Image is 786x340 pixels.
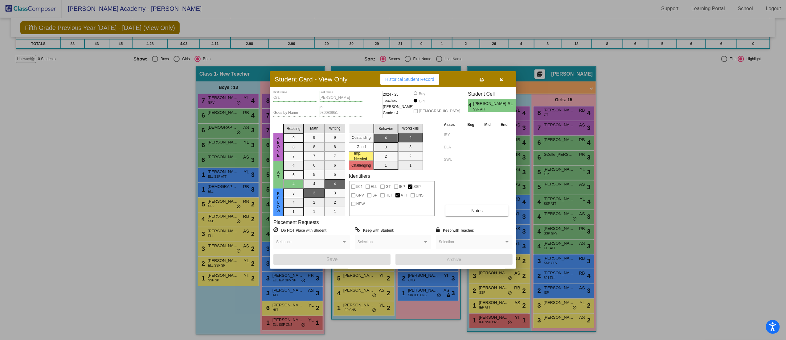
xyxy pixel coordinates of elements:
div: Girl [419,98,425,104]
label: Placement Requests [273,219,319,225]
span: Below [276,192,281,213]
button: Save [273,254,391,265]
div: Boy [419,91,425,97]
span: [DEMOGRAPHIC_DATA] [419,107,460,115]
label: = Do NOT Place with Student: [273,227,327,233]
span: YL [508,101,516,107]
input: assessment [444,155,461,164]
input: assessment [444,143,461,152]
span: ELL [371,183,377,190]
span: SSP ATT [473,107,503,112]
input: Enter ID [320,111,363,115]
label: = Keep with Student: [355,227,394,233]
span: CNS [416,192,424,199]
th: Beg [462,121,479,128]
span: HLT [386,192,392,199]
label: Identifiers [349,173,370,179]
span: NEW [356,200,365,208]
span: GT [386,183,391,190]
span: 2024 - 25 [383,91,399,97]
span: Teacher: [PERSON_NAME] [383,97,413,110]
span: Notes [471,208,483,213]
span: Above [276,136,281,158]
span: 4 [468,102,473,109]
span: SP [372,192,377,199]
span: At [276,170,281,179]
button: Historical Student Record [380,74,439,85]
span: 504 [356,183,362,190]
span: 4 [516,102,522,109]
h3: Student Cell [468,91,522,97]
input: goes by name [273,111,317,115]
th: End [496,121,513,128]
input: assessment [444,130,461,139]
span: Grade : 4 [383,110,398,116]
span: ATT [401,192,407,199]
span: Archive [447,257,461,262]
button: Archive [395,254,513,265]
span: IEP [399,183,405,190]
span: SSP [413,183,421,190]
button: Notes [445,205,509,216]
th: Mid [479,121,496,128]
span: Save [326,257,338,262]
span: GPV [356,192,364,199]
span: Historical Student Record [385,77,434,82]
label: = Keep with Teacher: [436,227,474,233]
th: Asses [442,121,462,128]
span: [PERSON_NAME] [473,101,508,107]
h3: Student Card - View Only [275,75,348,83]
